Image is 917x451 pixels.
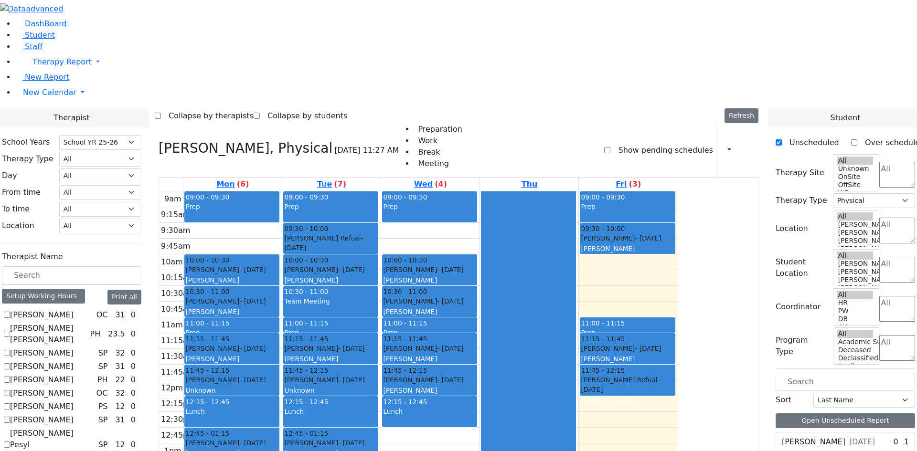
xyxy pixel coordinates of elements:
a: New Report [15,73,69,82]
span: - [DATE] [239,266,266,273]
div: Prep [185,328,278,337]
div: Delete [753,143,758,158]
span: 11:15 - 11:45 [383,334,427,344]
label: Therapy Type [776,195,827,206]
div: Prep [185,202,278,211]
textarea: Search [879,218,915,243]
option: All [837,252,874,260]
label: [PERSON_NAME] [PERSON_NAME] [10,323,86,346]
div: Lunch [383,407,476,416]
span: 11:15 - 11:45 [581,334,625,344]
span: 10:00 - 10:30 [383,255,427,265]
span: 11:00 - 11:15 [581,319,625,327]
span: 11:15 - 11:45 [284,334,328,344]
div: [PERSON_NAME] [383,386,476,395]
div: [PERSON_NAME] [383,296,476,306]
label: (6) [237,178,249,190]
option: [PERSON_NAME] 2 [837,284,874,292]
a: August 21, 2025 [520,178,540,191]
div: Team Meeting [284,296,377,306]
div: [PERSON_NAME] [185,375,278,385]
div: [PERSON_NAME] [185,275,278,285]
div: 9:45am [159,241,192,252]
button: Open Unscheduled Report [776,413,915,428]
span: 10:00 - 10:30 [284,255,328,265]
option: DB [837,315,874,323]
label: Therapy Site [776,167,824,178]
span: - [DATE] [437,376,463,384]
div: 32 [113,347,127,359]
label: School Years [2,136,50,148]
a: Therapy Report [15,52,917,72]
option: All [837,291,874,299]
option: AH [837,323,874,331]
div: 12pm [159,382,185,394]
div: OC [93,388,112,399]
div: [PERSON_NAME] [284,275,377,285]
label: (3) [629,178,641,190]
div: SP [95,347,112,359]
textarea: Search [879,296,915,322]
span: New Report [25,73,69,82]
span: 09:00 - 09:30 [383,193,427,201]
option: All [837,330,874,338]
a: August 20, 2025 [412,178,449,191]
div: [PERSON_NAME] [185,265,278,274]
div: 12:30pm [159,414,197,425]
span: 09:00 - 09:30 [284,193,328,201]
div: 0 [129,401,138,412]
label: Collapse by students [260,108,347,124]
label: (7) [334,178,346,190]
div: SP [95,361,112,372]
label: [PERSON_NAME] [782,436,845,448]
div: Lunch [284,407,377,416]
div: [PERSON_NAME] [284,375,377,385]
label: Show pending schedules [610,143,713,158]
label: Sort [776,394,791,406]
button: Refresh [725,108,758,123]
option: Declines [837,362,874,370]
div: 12:15pm [159,398,197,409]
div: 9:15am [159,209,192,220]
option: [PERSON_NAME] 3 [837,237,874,245]
span: 09:00 - 09:30 [185,193,229,201]
option: Academic Support [837,338,874,346]
option: [PERSON_NAME] 3 [837,276,874,284]
button: Print all [107,290,141,304]
option: OnSite [837,173,874,181]
span: [DATE] [849,436,875,448]
div: Prep [284,202,377,211]
div: 31 [113,309,127,321]
option: Declassified [837,354,874,362]
div: [PERSON_NAME] [383,275,476,285]
span: 12:45 - 01:15 [185,429,229,438]
div: [PERSON_NAME] Refual [284,233,377,253]
div: [PERSON_NAME] [581,354,674,364]
textarea: Search [879,162,915,188]
label: [PERSON_NAME] [10,388,74,399]
span: - [DATE] [437,266,463,273]
label: [PERSON_NAME] [10,374,74,386]
div: [PERSON_NAME] [284,438,377,448]
div: 31 [113,414,127,426]
div: 32 [113,388,127,399]
span: - [DATE] [338,376,364,384]
a: August 18, 2025 [214,178,251,191]
span: - [DATE] [338,439,364,447]
span: Therapist [53,112,89,124]
label: (4) [435,178,447,190]
div: 10:15am [159,272,197,283]
a: August 22, 2025 [614,178,643,191]
div: 22 [113,374,127,386]
div: 0 [129,328,138,340]
div: 0 [892,436,900,448]
div: 0 [129,361,138,372]
option: [PERSON_NAME] 5 [837,260,874,268]
label: Therapist Name [2,251,63,262]
div: 1 [902,436,911,448]
label: Collapse by therapists [161,108,254,124]
div: [PERSON_NAME] [284,354,377,364]
div: [PERSON_NAME] [185,438,278,448]
span: 10:30 - 11:00 [284,288,328,295]
div: [PERSON_NAME] [383,307,476,316]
